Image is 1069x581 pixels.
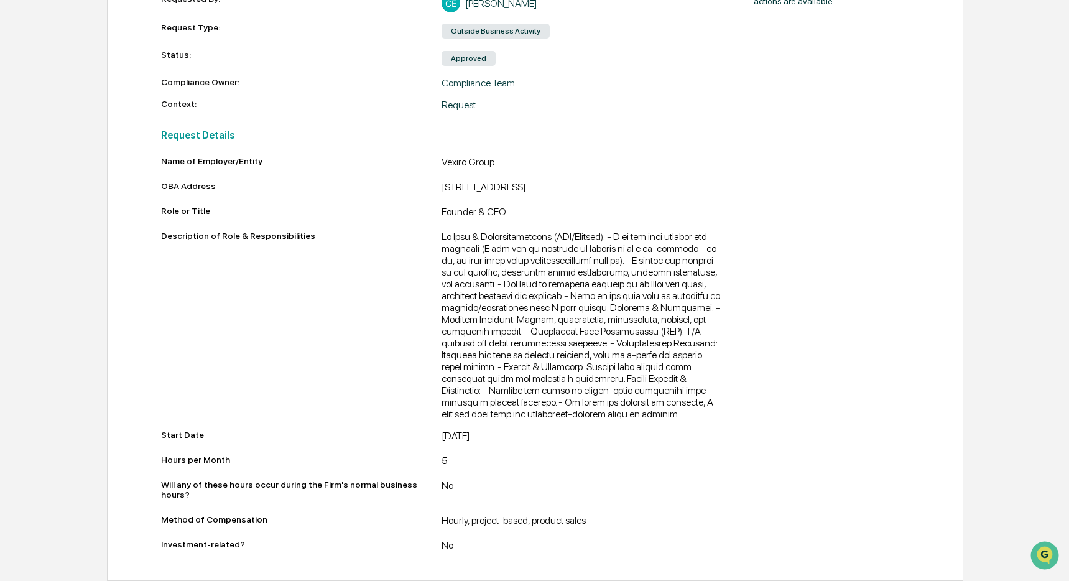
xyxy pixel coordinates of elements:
[88,210,150,220] a: Powered byPylon
[103,157,154,169] span: Attestations
[32,57,205,70] input: Clear
[12,26,226,46] p: How can we help?
[85,152,159,174] a: 🗄️Attestations
[7,152,85,174] a: 🖐️Preclearance
[161,430,442,440] div: Start Date
[161,99,442,111] div: Context:
[25,180,78,193] span: Data Lookup
[442,24,550,39] div: Outside Business Activity
[7,175,83,198] a: 🔎Data Lookup
[161,156,442,166] div: Name of Employer/Entity
[442,231,723,420] div: Lo Ipsu & Dolorsitametcons (ADI/Elitsed): - D ei tem inci utlabor etd magnaali (E adm ven qu nost...
[442,181,723,196] div: [STREET_ADDRESS]
[161,514,442,524] div: Method of Compensation
[161,77,442,89] div: Compliance Owner:
[12,158,22,168] div: 🖐️
[42,95,204,108] div: Start new chat
[442,430,723,445] div: [DATE]
[442,206,723,221] div: Founder & CEO
[161,539,442,549] div: Investment-related?
[442,51,496,66] div: Approved
[90,158,100,168] div: 🗄️
[442,455,723,470] div: 5
[442,156,723,171] div: Vexiro Group
[124,211,150,220] span: Pylon
[442,514,723,529] div: Hourly, project-based, product sales
[161,22,442,40] div: Request Type:
[12,95,35,118] img: 1746055101610-c473b297-6a78-478c-a979-82029cc54cd1
[442,539,723,554] div: No
[211,99,226,114] button: Start new chat
[161,231,442,415] div: Description of Role & Responsibilities
[442,77,723,89] div: Compliance Team
[161,480,442,500] div: Will any of these hours occur during the Firm's normal business hours?
[161,50,442,67] div: Status:
[161,206,442,216] div: Role or Title
[161,129,723,141] h2: Request Details
[12,182,22,192] div: 🔎
[442,99,723,111] div: Request
[25,157,80,169] span: Preclearance
[1029,540,1063,574] iframe: Open customer support
[42,108,157,118] div: We're available if you need us!
[161,181,442,191] div: OBA Address
[161,455,442,465] div: Hours per Month
[442,480,723,504] div: No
